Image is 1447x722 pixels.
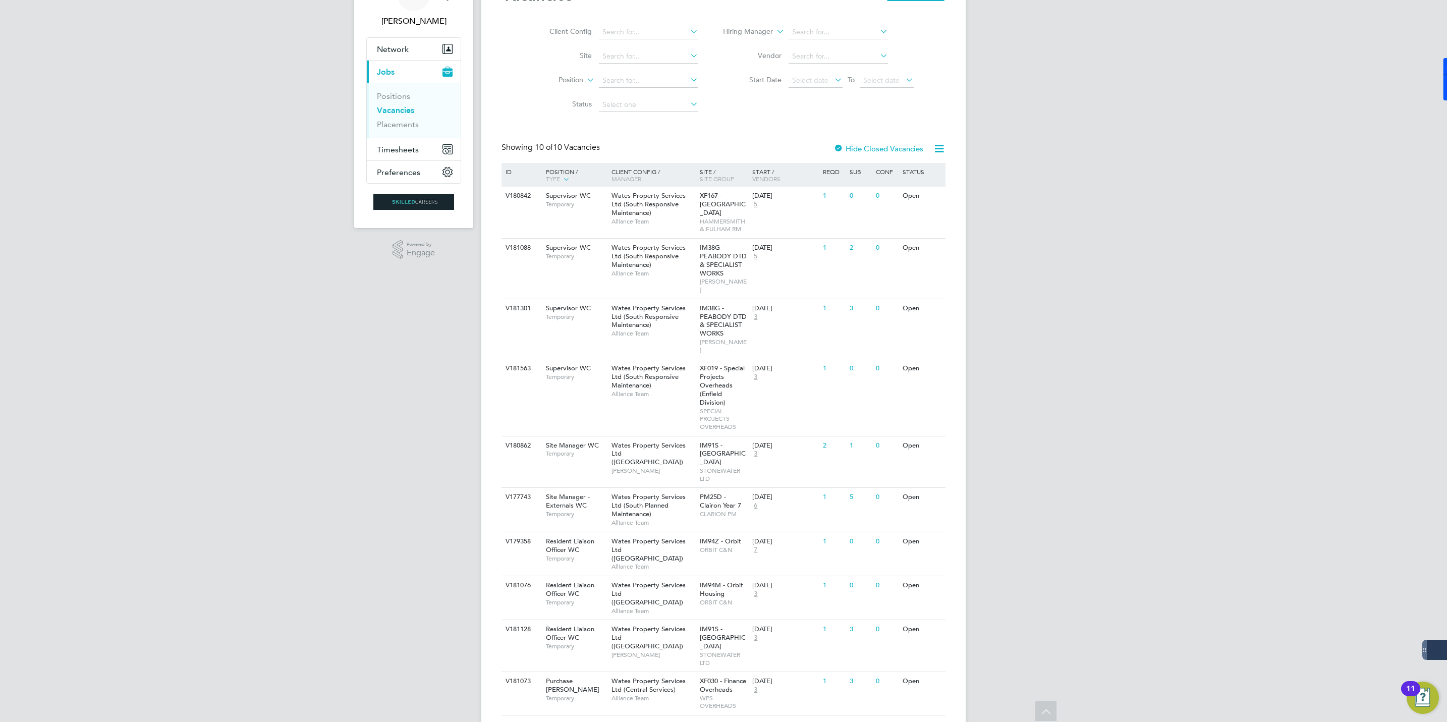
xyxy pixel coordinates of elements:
div: Open [900,239,944,257]
div: 0 [847,576,873,595]
a: Go to home page [366,194,461,210]
div: V180842 [503,187,538,205]
span: Site Manager - Externals WC [546,492,590,510]
a: Powered byEngage [393,240,435,259]
span: 3 [752,313,759,321]
div: Open [900,488,944,507]
span: 3 [752,373,759,381]
div: 11 [1406,689,1415,702]
span: Manager [611,175,641,183]
span: Alliance Team [611,694,695,702]
span: IM38G - PEABODY DTD & SPECIALIST WORKS [700,243,747,277]
label: Position [525,75,583,85]
button: Open Resource Center, 11 new notifications [1407,682,1439,714]
span: Resident Liaison Officer WC [546,581,594,598]
span: 5 [752,252,759,261]
span: Resident Liaison Officer WC [546,537,594,554]
button: Network [367,38,461,60]
span: Temporary [546,252,606,260]
a: Vacancies [377,105,414,115]
span: Temporary [546,554,606,563]
div: Open [900,672,944,691]
div: [DATE] [752,581,818,590]
div: V181301 [503,299,538,318]
label: Start Date [723,75,782,84]
span: Alliance Team [611,217,695,226]
span: [PERSON_NAME] [700,338,748,354]
div: 0 [873,359,900,378]
div: 1 [820,488,847,507]
div: Showing [502,142,602,153]
span: HAMMERSMITH & FULHAM RM [700,217,748,233]
div: 0 [873,672,900,691]
span: XF019 - Special Projects Overheads (Enfield Division) [700,364,745,407]
span: 3 [752,590,759,598]
div: 3 [847,299,873,318]
div: Open [900,436,944,455]
label: Status [534,99,592,108]
span: Wates Property Services Ltd ([GEOGRAPHIC_DATA]) [611,537,686,563]
span: IM94Z - Orbit [700,537,741,545]
span: Wates Property Services Ltd (South Responsive Maintenance) [611,243,686,269]
span: 3 [752,686,759,694]
span: IM91S - [GEOGRAPHIC_DATA] [700,441,746,467]
div: 1 [820,672,847,691]
span: STONEWATER LTD [700,651,748,667]
div: [DATE] [752,537,818,546]
span: Network [377,44,409,54]
span: Engage [407,249,435,257]
div: V181073 [503,672,538,691]
div: Open [900,187,944,205]
div: Sub [847,163,873,180]
span: 7 [752,546,759,554]
span: Supervisor WC [546,304,591,312]
label: Client Config [534,27,592,36]
a: Placements [377,120,419,129]
div: 0 [873,239,900,257]
span: Vendors [752,175,781,183]
input: Search for... [599,49,698,64]
div: 1 [820,576,847,595]
span: Temporary [546,694,606,702]
div: 5 [847,488,873,507]
div: [DATE] [752,304,818,313]
input: Search for... [789,49,888,64]
span: Site Manager WC [546,441,599,450]
div: [DATE] [752,192,818,200]
div: Open [900,620,944,639]
span: Wates Property Services Ltd (Central Services) [611,677,686,694]
div: 0 [873,187,900,205]
div: 0 [873,576,900,595]
button: Timesheets [367,138,461,160]
span: 3 [752,634,759,642]
div: 1 [820,620,847,639]
span: Alliance Team [611,269,695,277]
input: Select one [599,98,698,112]
span: Jobs [377,67,395,77]
div: V181076 [503,576,538,595]
div: Reqd [820,163,847,180]
div: 1 [820,239,847,257]
span: 6 [752,502,759,510]
label: Hiring Manager [715,27,773,37]
span: IM91S - [GEOGRAPHIC_DATA] [700,625,746,650]
span: Supervisor WC [546,364,591,372]
span: Temporary [546,598,606,606]
span: WPS OVERHEADS [700,694,748,710]
label: Hide Closed Vacancies [833,144,923,153]
span: Wates Property Services Ltd (South Responsive Maintenance) [611,191,686,217]
span: Supervisor WC [546,243,591,252]
div: 1 [820,187,847,205]
div: [DATE] [752,364,818,373]
span: Resident Liaison Officer WC [546,625,594,642]
label: Site [534,51,592,60]
span: PM25D - Clairon Year 7 [700,492,741,510]
div: [DATE] [752,244,818,252]
span: CLARION PM [700,510,748,518]
span: Site Group [700,175,734,183]
span: Alliance Team [611,329,695,338]
span: Temporary [546,373,606,381]
span: [PERSON_NAME] [700,277,748,293]
span: IM38G - PEABODY DTD & SPECIALIST WORKS [700,304,747,338]
span: ORBIT C&N [700,546,748,554]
